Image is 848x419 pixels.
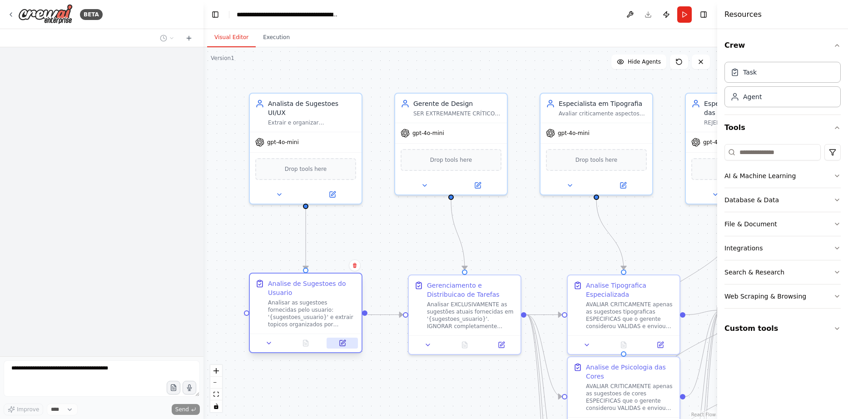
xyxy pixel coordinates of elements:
div: Analista de Sugestoes UI/UXExtrair e organizar EXCLUSIVAMENTE os tópicos presentes nas sugestões ... [249,93,362,205]
div: Analisar as sugestoes fornecidas pelo usuario: '{sugestoes_usuario}' e extrair topicos organizado... [268,299,356,328]
nav: breadcrumb [237,10,339,19]
button: Improve [4,404,43,415]
span: Send [175,406,189,413]
div: Analise de Sugestoes do Usuario [268,279,356,297]
button: No output available [287,338,325,349]
g: Edge from 1e112678-bc84-4bcc-8cde-7679504aa037 to a59c36a7-875b-44ae-867c-15fda513bde6 [619,209,746,351]
button: toggle interactivity [210,400,222,412]
div: REJEITAR SEMPRE rosa e lilás para contextos profissionais/sérios. REJEITAR qualquer paleta inadeq... [704,119,792,126]
button: Open in side panel [452,180,503,191]
div: Gerenciamento e Distribuicao de TarefasAnalisar EXCLUSIVAMENTE as sugestões atuais fornecidas em ... [408,274,521,355]
button: Tools [724,115,841,140]
div: Analise de Sugestoes do UsuarioAnalisar as sugestoes fornecidas pelo usuario: '{sugestoes_usuario... [249,274,362,355]
g: Edge from a59c36a7-875b-44ae-867c-15fda513bde6 to b242719f-9b69-4c8b-9bb5-9367ad90d116 [685,306,721,401]
div: Especialista em Tipografia [559,99,647,108]
div: SER EXTREMAMENTE CRÍTICO e REJEITAR sugestões inadequadas para UX/UI. DESCARTAR completamente sug... [413,110,501,117]
span: gpt-4o-mini [412,130,444,137]
div: Especialista em Psicologia das CoresREJEITAR SEMPRE rosa e lilás para contextos profissionais/sér... [685,93,798,205]
div: Search & Research [724,268,784,277]
button: Open in side panel [597,180,649,191]
button: No output available [446,339,484,350]
div: Analisar EXCLUSIVAMENTE as sugestões atuais fornecidas em '{sugestoes_usuario}'. IGNORAR completa... [427,301,515,330]
div: BETA [80,9,103,20]
button: fit view [210,389,222,400]
button: Hide right sidebar [697,8,710,21]
div: Gerente de DesignSER EXTREMAMENTE CRÍTICO e REJEITAR sugestões inadequadas para UX/UI. DESCARTAR ... [394,93,508,195]
g: Edge from 00d02535-f7a9-45d1-9ba9-5a8f49bc4a65 to 890812ec-cb06-4f63-b20d-ae5cee231777 [446,200,469,269]
div: File & Document [724,219,777,229]
div: Especialista em Psicologia das Cores [704,99,792,117]
g: Edge from 2a6b429d-c4d8-4966-bf48-71833d3398dd to ba176d67-dd4f-4cd6-9629-887f53a0f781 [301,200,310,269]
g: Edge from 20a08c95-933b-42c7-96c8-748990f72afe to b242719f-9b69-4c8b-9bb5-9367ad90d116 [685,306,721,319]
div: AVALIAR CRITICAMENTE apenas as sugestoes de cores ESPECIFICAS que o gerente considerou VALIDAS e ... [586,383,674,412]
span: gpt-4o-mini [703,139,735,146]
button: Execution [256,28,297,47]
span: gpt-4o-mini [558,130,590,137]
button: Web Scraping & Browsing [724,284,841,308]
span: Drop tools here [430,155,472,165]
div: Version 1 [211,55,234,62]
h4: Resources [724,9,762,20]
div: AVALIAR CRITICAMENTE apenas as sugestoes tipograficas ESPECIFICAS que o gerente considerou VALIDA... [586,301,674,330]
div: Extrair e organizar EXCLUSIVAMENTE os tópicos presentes nas sugestões fornecidas em '{sugestoes_u... [268,119,356,126]
div: Analise Tipografica Especializada [586,281,674,299]
div: Web Scraping & Browsing [724,292,806,301]
button: Hide left sidebar [209,8,222,21]
button: Switch to previous chat [156,33,178,44]
button: Open in side panel [307,189,358,200]
button: No output available [605,339,643,350]
span: Improve [17,406,39,413]
div: Database & Data [724,195,779,205]
g: Edge from 890812ec-cb06-4f63-b20d-ae5cee231777 to a59c36a7-875b-44ae-867c-15fda513bde6 [526,310,562,401]
div: Especialista em TipografiaAvaliar criticamente aspectos tipograficos recebidos do gerente, APROVA... [540,93,653,195]
img: Logo [18,4,73,25]
div: Analista de Sugestoes UI/UX [268,99,356,117]
div: Crew [724,58,841,115]
div: Integrations [724,244,763,253]
button: Delete node [349,259,361,271]
span: Drop tools here [285,165,327,174]
button: Search & Research [724,260,841,284]
button: File & Document [724,212,841,236]
button: Open in side panel [327,338,358,349]
button: Send [172,404,200,415]
span: Drop tools here [575,155,618,165]
button: Integrations [724,236,841,260]
button: Custom tools [724,316,841,341]
button: Open in side panel [486,339,517,350]
a: React Flow attribution [691,412,716,417]
button: Hide Agents [611,55,666,69]
div: Tools [724,140,841,316]
div: AI & Machine Learning [724,171,796,180]
div: React Flow controls [210,365,222,412]
div: Gerenciamento e Distribuicao de Tarefas [427,281,515,299]
button: zoom in [210,365,222,377]
span: gpt-4o-mini [267,139,299,146]
div: Analise de Psicologia das Cores [586,363,674,381]
g: Edge from ba176d67-dd4f-4cd6-9629-887f53a0f781 to 890812ec-cb06-4f63-b20d-ae5cee231777 [367,310,403,319]
div: Agent [743,92,762,101]
button: Upload files [167,381,180,394]
button: AI & Machine Learning [724,164,841,188]
div: Gerente de Design [413,99,501,108]
button: Start a new chat [182,33,196,44]
g: Edge from e9b2817d-ef60-4737-8a0f-44924aa60328 to 20a08c95-933b-42c7-96c8-748990f72afe [592,200,628,269]
span: Hide Agents [628,58,661,65]
button: zoom out [210,377,222,389]
button: Open in side panel [645,339,676,350]
div: Analise Tipografica EspecializadaAVALIAR CRITICAMENTE apenas as sugestoes tipograficas ESPECIFICA... [567,274,680,355]
div: Avaliar criticamente aspectos tipograficos recebidos do gerente, APROVAR apenas sugestoes que mel... [559,110,647,117]
button: Crew [724,33,841,58]
button: Visual Editor [207,28,256,47]
button: Database & Data [724,188,841,212]
g: Edge from 890812ec-cb06-4f63-b20d-ae5cee231777 to 20a08c95-933b-42c7-96c8-748990f72afe [526,310,562,319]
div: Task [743,68,757,77]
button: Click to speak your automation idea [183,381,196,394]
